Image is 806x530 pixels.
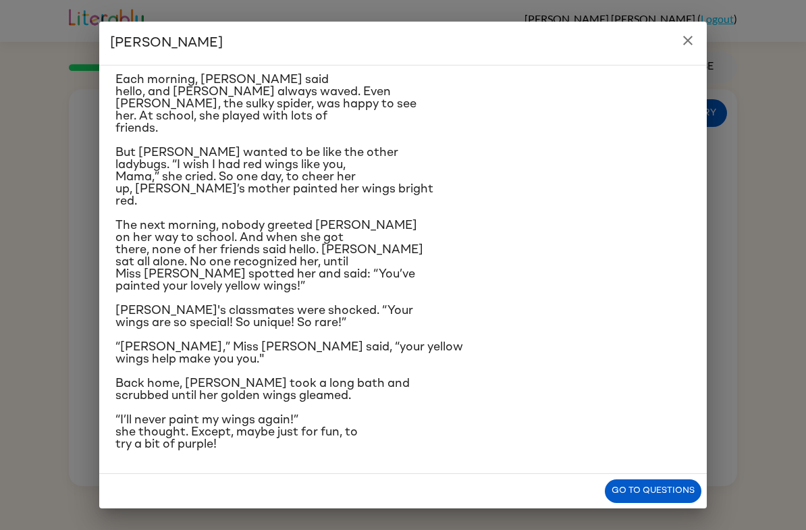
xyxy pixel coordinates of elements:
[115,147,433,207] span: But [PERSON_NAME] wanted to be like the other ladybugs. “I wish I had red wings like you, Mama,” ...
[115,219,423,292] span: The next morning, nobody greeted [PERSON_NAME] on her way to school. And when she got there, none...
[115,341,463,365] span: “[PERSON_NAME],” Miss [PERSON_NAME] said, “your yellow wings help make you you."
[115,377,410,402] span: Back home, [PERSON_NAME] took a long bath and scrubbed until her golden wings gleamed.
[674,27,701,54] button: close
[115,304,413,329] span: [PERSON_NAME]'s classmates were shocked. “Your wings are so special! So unique! So rare!”
[115,74,417,134] span: Each morning, [PERSON_NAME] said hello, and [PERSON_NAME] always waved. Even [PERSON_NAME], the s...
[99,22,707,65] h2: [PERSON_NAME]
[605,479,701,503] button: Go to questions
[115,414,358,450] span: “I’ll never paint my wings again!” she thought. Except, maybe just for fun, to try a bit of purple!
